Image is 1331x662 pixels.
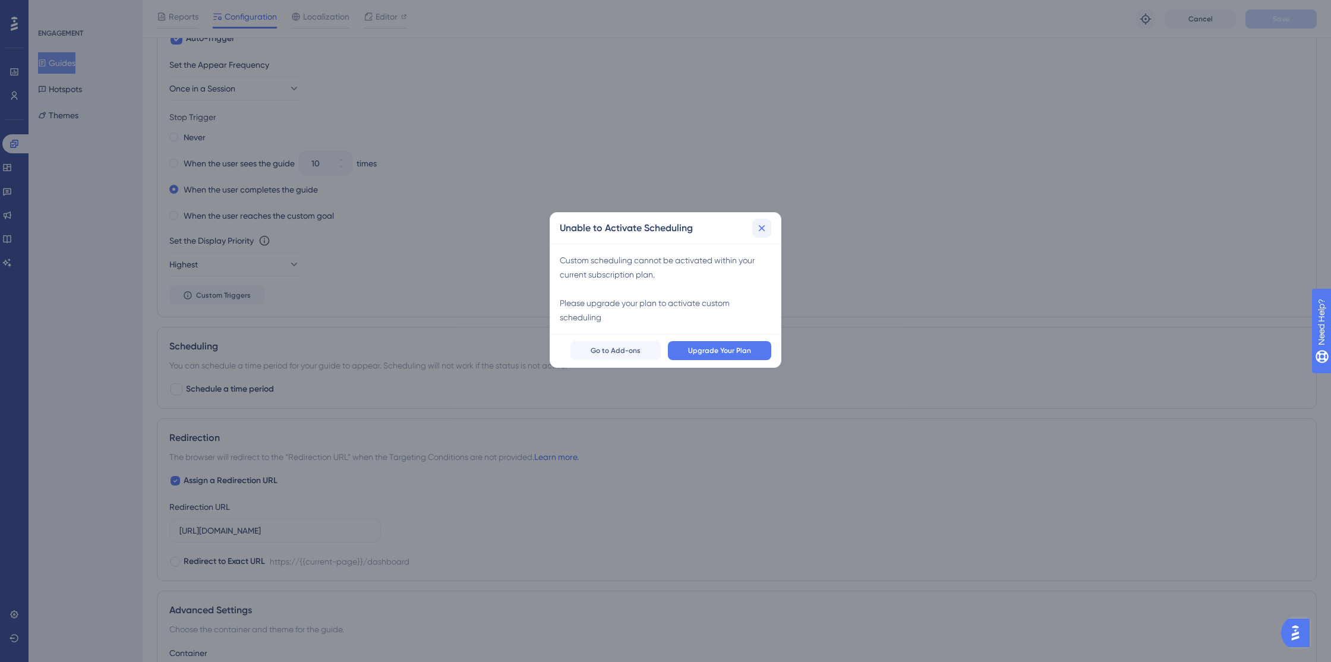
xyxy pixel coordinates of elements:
[560,221,693,235] h2: Unable to Activate Scheduling
[1281,615,1317,651] iframe: UserGuiding AI Assistant Launcher
[28,3,74,17] span: Need Help?
[688,346,751,355] span: Upgrade Your Plan
[560,253,771,324] div: Custom scheduling cannot be activated within your current subscription plan. Please upgrade your ...
[591,346,641,355] span: Go to Add-ons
